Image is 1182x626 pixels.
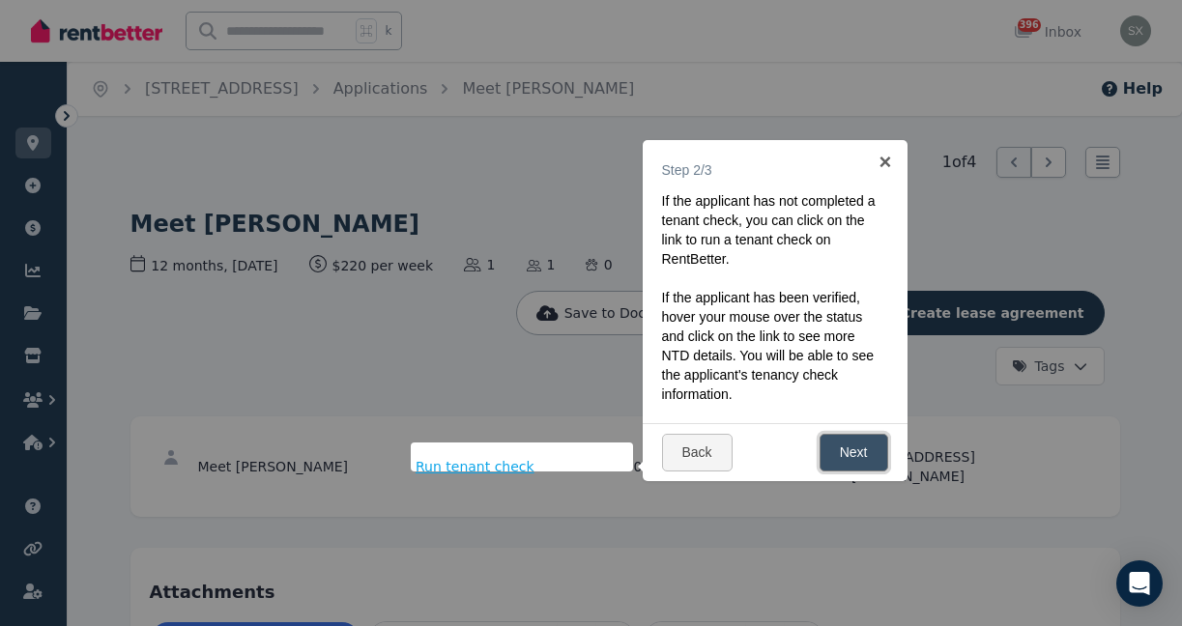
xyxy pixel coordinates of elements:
[864,140,908,184] a: ×
[416,457,534,476] span: Run tenant check
[820,434,888,471] a: Next
[662,191,877,269] p: If the applicant has not completed a tenant check, you can click on the link to run a tenant chec...
[662,434,733,471] a: Back
[1116,560,1163,607] div: Open Intercom Messenger
[662,288,877,404] p: If the applicant has been verified, hover your mouse over the status and click on the link to see...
